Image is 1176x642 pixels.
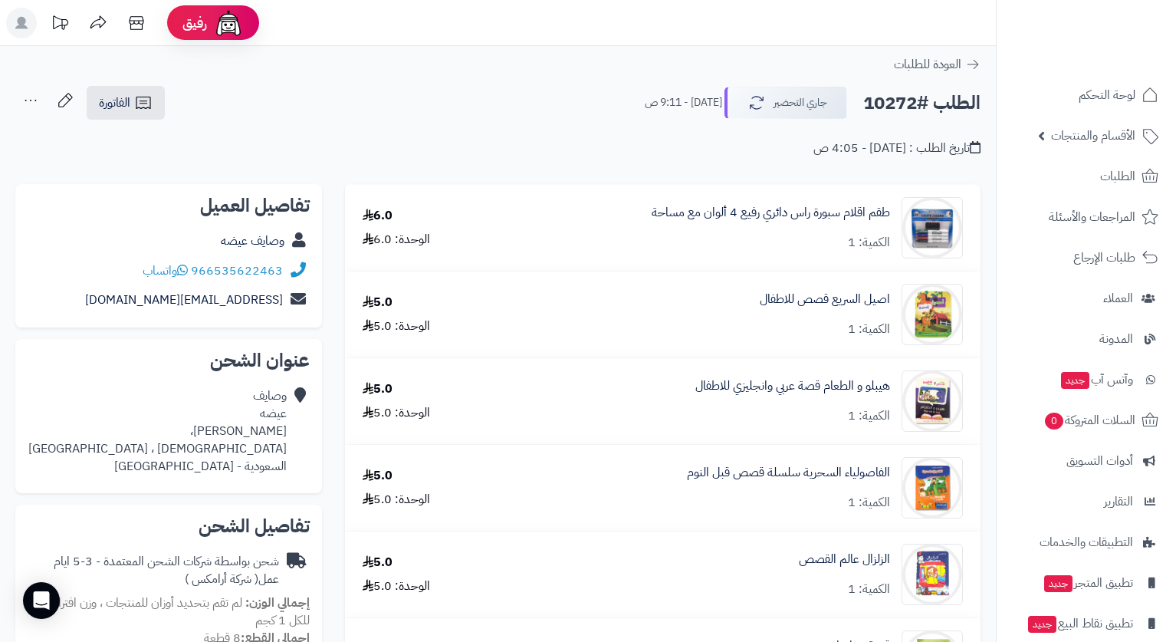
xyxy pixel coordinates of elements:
span: العودة للطلبات [894,55,961,74]
span: المراجعات والأسئلة [1049,206,1135,228]
span: الأقسام والمنتجات [1051,125,1135,147]
strong: إجمالي الوزن: [245,594,310,612]
a: [EMAIL_ADDRESS][DOMAIN_NAME] [85,291,283,309]
span: السلات المتروكة [1043,410,1135,431]
a: تطبيق نقاط البيعجديد [1006,605,1167,642]
img: ai-face.png [213,8,244,38]
button: جاري التحضير [724,87,847,119]
span: الطلبات [1100,166,1135,187]
span: رفيق [182,14,207,32]
div: Open Intercom Messenger [23,582,60,619]
small: [DATE] - 9:11 ص [645,95,722,110]
a: الزلزال عالم القصص [799,551,890,568]
img: b7c85d82-090f-4303-929e-30521905623c-90x90.jpeg [902,284,962,345]
div: شحن بواسطة شركات الشحن المعتمدة - 3-5 ايام عمل [28,553,279,588]
a: وصايف عيضه [221,232,284,250]
div: الكمية: 1 [848,581,890,598]
span: العملاء [1103,288,1133,309]
div: الوحدة: 6.0 [363,231,430,249]
div: الوحدة: 5.0 [363,318,430,335]
a: تطبيق المتجرجديد [1006,565,1167,601]
div: 5.0 [363,294,393,311]
span: جديد [1061,372,1089,389]
span: تطبيق المتجر [1043,572,1133,594]
h2: تفاصيل الشحن [28,517,310,535]
img: 732027e8-9f06-4f02-adeb-13836594d108-90x90.jpeg [902,457,962,519]
div: 5.0 [363,554,393,571]
a: التطبيقات والخدمات [1006,524,1167,561]
h2: عنوان الشحن [28,351,310,370]
a: واتساب [143,262,188,280]
span: لوحة التحكم [1079,84,1135,106]
a: العملاء [1006,280,1167,317]
a: تحديثات المنصة [41,8,79,42]
div: الوحدة: 5.0 [363,404,430,422]
img: logo-2.png [1072,38,1161,71]
h2: تفاصيل العميل [28,196,310,215]
div: الكمية: 1 [848,407,890,425]
a: المدونة [1006,321,1167,357]
a: 966535622463 [191,262,283,280]
a: الطلبات [1006,158,1167,195]
a: لوحة التحكم [1006,77,1167,114]
div: الوحدة: 5.0 [363,578,430,595]
a: طقم اقلام سبورة راس دائري رفيع 4 ألوان مع مساحة [652,204,890,222]
span: وآتس آب [1059,369,1133,390]
span: ( شركة أرامكس ) [185,570,258,588]
span: 0 [1045,413,1063,430]
div: 6.0 [363,207,393,225]
span: طلبات الإرجاع [1073,247,1135,268]
a: العودة للطلبات [894,55,981,74]
a: السلات المتروكة0 [1006,402,1167,439]
span: لم تقم بتحديد أوزان للمنتجات ، وزن افتراضي للكل 1 كجم [41,594,310,630]
a: الفاصولياء السحرية سلسلة قصص قبل النوم [687,464,890,482]
div: الكمية: 1 [848,321,890,338]
span: التطبيقات والخدمات [1040,532,1133,553]
span: جديد [1028,616,1056,633]
div: تاريخ الطلب : [DATE] - 4:05 ص [813,140,981,157]
span: التقارير [1104,491,1133,512]
a: المراجعات والأسئلة [1006,199,1167,235]
div: الوحدة: 5.0 [363,491,430,509]
a: هيبلو و الطعام قصة عربي وانجليزي للاطفال [695,377,890,395]
div: 5.0 [363,467,393,485]
a: اصيل السريع قصص للاطفال [760,291,890,308]
img: WhatsApp%20Image%202020-06-09%20at%2000.21.51-90x90.jpeg [902,197,962,258]
div: وصايف عيضه [PERSON_NAME]، [DEMOGRAPHIC_DATA] ، [GEOGRAPHIC_DATA] السعودية - [GEOGRAPHIC_DATA] [28,387,287,475]
a: أدوات التسويق [1006,443,1167,479]
div: 5.0 [363,380,393,398]
a: التقارير [1006,483,1167,520]
a: الفاتورة [87,86,165,120]
span: الفاتورة [99,94,130,112]
span: جديد [1044,575,1073,592]
h2: الطلب #10272 [863,87,981,119]
a: وآتس آبجديد [1006,361,1167,398]
div: الكمية: 1 [848,494,890,512]
a: طلبات الإرجاع [1006,239,1167,276]
div: الكمية: 1 [848,234,890,252]
span: أدوات التسويق [1066,450,1133,472]
img: b06c020c-8032-4d4e-9ccb-6ad15617d9cd-90x90.jpeg [902,370,962,432]
span: تطبيق نقاط البيع [1027,613,1133,634]
span: المدونة [1099,328,1133,350]
img: ca79c315-b2ae-4dfb-b20b-706da3b912c0-removebg-preview%20(1)-90x90.jpg [902,544,962,605]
